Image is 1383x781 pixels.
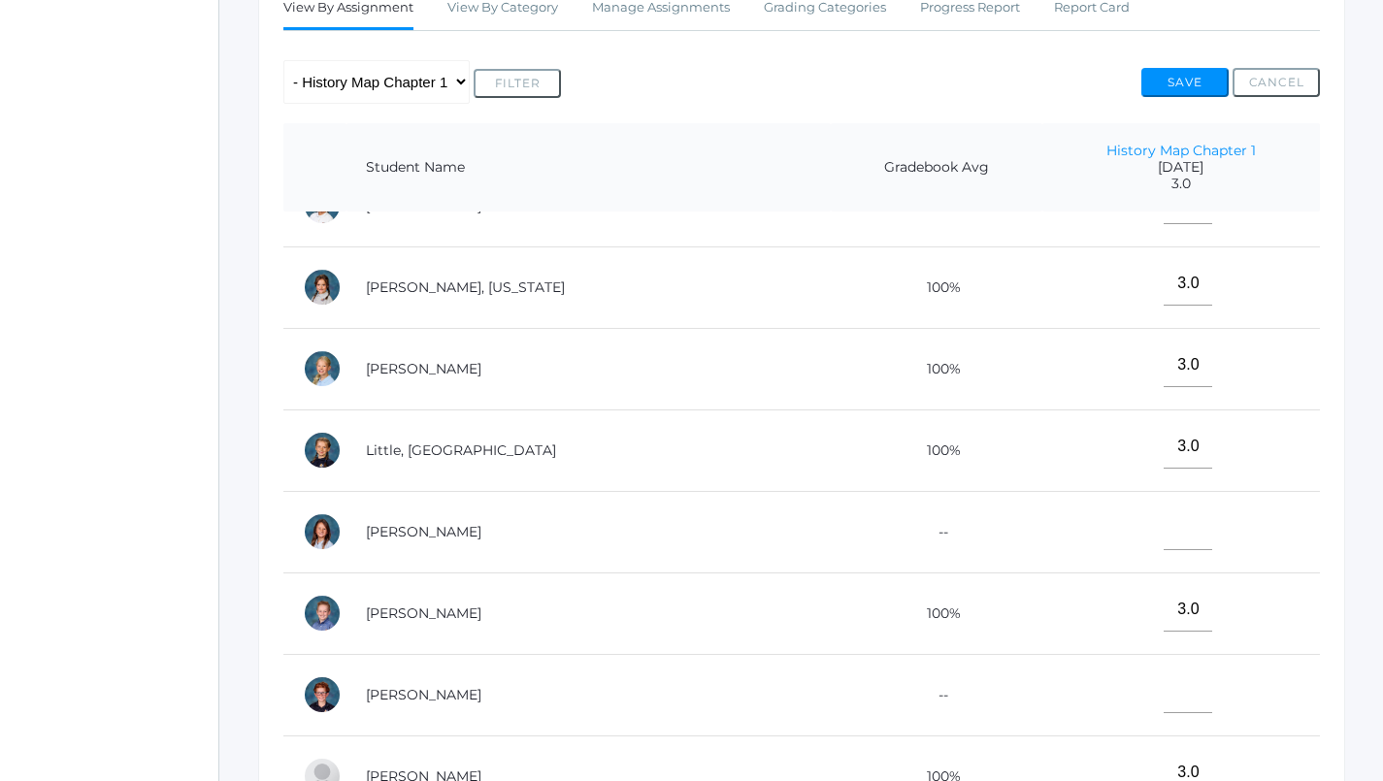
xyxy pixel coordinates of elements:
[831,123,1042,212] th: Gradebook Avg
[366,686,481,703] a: [PERSON_NAME]
[303,594,342,633] div: Dylan Sandeman
[303,268,342,307] div: Georgia Lee
[303,512,342,551] div: Maggie Oram
[831,491,1042,572] td: --
[1062,176,1301,192] span: 3.0
[1233,68,1320,97] button: Cancel
[366,441,556,459] a: Little, [GEOGRAPHIC_DATA]
[303,675,342,714] div: Theodore Trumpower
[303,349,342,388] div: Chloe Lewis
[366,360,481,377] a: [PERSON_NAME]
[1062,159,1301,176] span: [DATE]
[366,278,565,296] a: [PERSON_NAME], [US_STATE]
[1106,142,1256,159] a: History Map Chapter 1
[303,431,342,470] div: Savannah Little
[366,604,481,622] a: [PERSON_NAME]
[474,69,561,98] button: Filter
[831,409,1042,491] td: 100%
[831,572,1042,654] td: 100%
[346,123,831,212] th: Student Name
[1141,68,1229,97] button: Save
[366,523,481,540] a: [PERSON_NAME]
[831,328,1042,409] td: 100%
[831,246,1042,328] td: 100%
[831,654,1042,735] td: --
